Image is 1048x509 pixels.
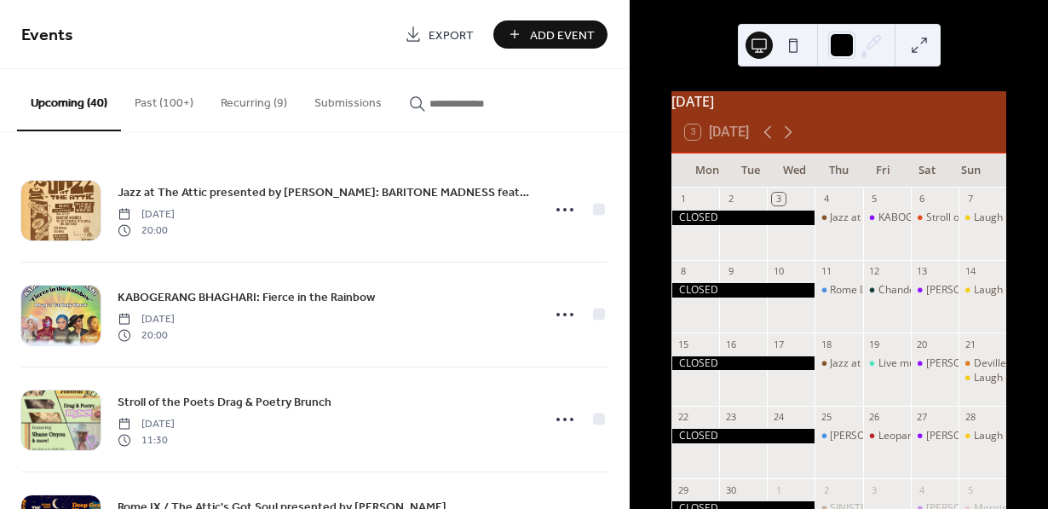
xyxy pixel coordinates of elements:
[959,356,1006,371] div: Devilled Legs Drag Brunch with Carly York Jones
[916,411,929,424] div: 27
[772,483,785,496] div: 1
[118,432,175,448] span: 11:30
[729,153,774,188] div: Tue
[916,483,929,496] div: 4
[392,20,487,49] a: Export
[964,193,976,205] div: 7
[964,411,976,424] div: 28
[863,211,911,225] div: KABOGERANG BHAGHARI: Fierce in the Rainbow
[916,265,929,278] div: 13
[677,483,689,496] div: 29
[820,338,832,350] div: 18
[724,338,737,350] div: 16
[118,312,175,327] span: [DATE]
[959,371,1006,385] div: Laugh Loft Stand Up Comedy
[724,411,737,424] div: 23
[863,283,911,298] div: Chandelier Club Burlesque
[118,207,175,223] span: [DATE]
[677,411,689,424] div: 22
[118,327,175,343] span: 20:00
[815,356,862,371] div: Jazz at The Attic presented by Scott Morin: ESMO - MICHAEL OCCHIPINTI AND ELIZABETH SHEPHERD
[772,411,785,424] div: 24
[772,265,785,278] div: 10
[118,223,175,238] span: 20:00
[671,356,815,371] div: CLOSED
[911,211,959,225] div: Stroll of the Poets Drag & Poetry Brunch
[773,153,817,188] div: Wed
[493,20,607,49] button: Add Event
[429,26,474,44] span: Export
[677,338,689,350] div: 15
[863,429,911,443] div: Leopard Lounge with Karla Marx
[118,182,531,202] a: Jazz at The Attic presented by [PERSON_NAME]: BARITONE MADNESS feat. [PERSON_NAME], [PERSON_NAME]...
[671,429,815,443] div: CLOSED
[916,338,929,350] div: 20
[815,211,862,225] div: Jazz at The Attic presented by Scott Morin: BARITONE MADNESS feat. KEITH O'ROURKE, PAT BELLEVEAU,...
[959,211,1006,225] div: Laugh Loft Stand Up Comedy
[815,283,862,298] div: Rome IX / The Attic's Got Soul presented by Scott Morin
[118,287,375,307] a: KABOGERANG BHAGHARI: Fierce in the Rainbow
[685,153,729,188] div: Mon
[820,193,832,205] div: 4
[677,193,689,205] div: 1
[671,211,815,225] div: CLOSED
[868,483,881,496] div: 3
[868,193,881,205] div: 5
[772,193,785,205] div: 3
[118,392,331,412] a: Stroll of the Poets Drag & Poetry Brunch
[878,283,1005,298] div: Chandelier Club Burlesque
[121,69,207,130] button: Past (100+)
[964,265,976,278] div: 14
[724,483,737,496] div: 30
[861,153,905,188] div: Fri
[964,338,976,350] div: 21
[207,69,301,130] button: Recurring (9)
[959,283,1006,298] div: Laugh Loft Stand Up Comedy
[530,26,595,44] span: Add Event
[118,394,331,412] span: Stroll of the Poets Drag & Poetry Brunch
[868,411,881,424] div: 26
[820,411,832,424] div: 25
[817,153,861,188] div: Thu
[820,265,832,278] div: 11
[772,338,785,350] div: 17
[964,483,976,496] div: 5
[118,417,175,432] span: [DATE]
[959,429,1006,443] div: Laugh Loft Stand Up Comedy
[724,193,737,205] div: 2
[911,356,959,371] div: Carly's Angels Season 26
[671,91,1006,112] div: [DATE]
[301,69,395,130] button: Submissions
[118,184,531,202] span: Jazz at The Attic presented by [PERSON_NAME]: BARITONE MADNESS feat. [PERSON_NAME], [PERSON_NAME]...
[815,429,862,443] div: Sargeant X Comrade / The Attic's Got Soul presented by Scott Morin
[905,153,949,188] div: Sat
[916,193,929,205] div: 6
[948,153,993,188] div: Sun
[118,289,375,307] span: KABOGERANG BHAGHARI: Fierce in the Rainbow
[671,283,815,298] div: CLOSED
[863,356,911,371] div: Live music: Erika Mae ft. Eric Braun
[911,283,959,298] div: Carly's Angels Season 26
[868,265,881,278] div: 12
[868,338,881,350] div: 19
[911,429,959,443] div: Carly's Angels Season 26
[21,19,73,52] span: Events
[677,265,689,278] div: 8
[724,265,737,278] div: 9
[17,69,121,131] button: Upcoming (40)
[820,483,832,496] div: 2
